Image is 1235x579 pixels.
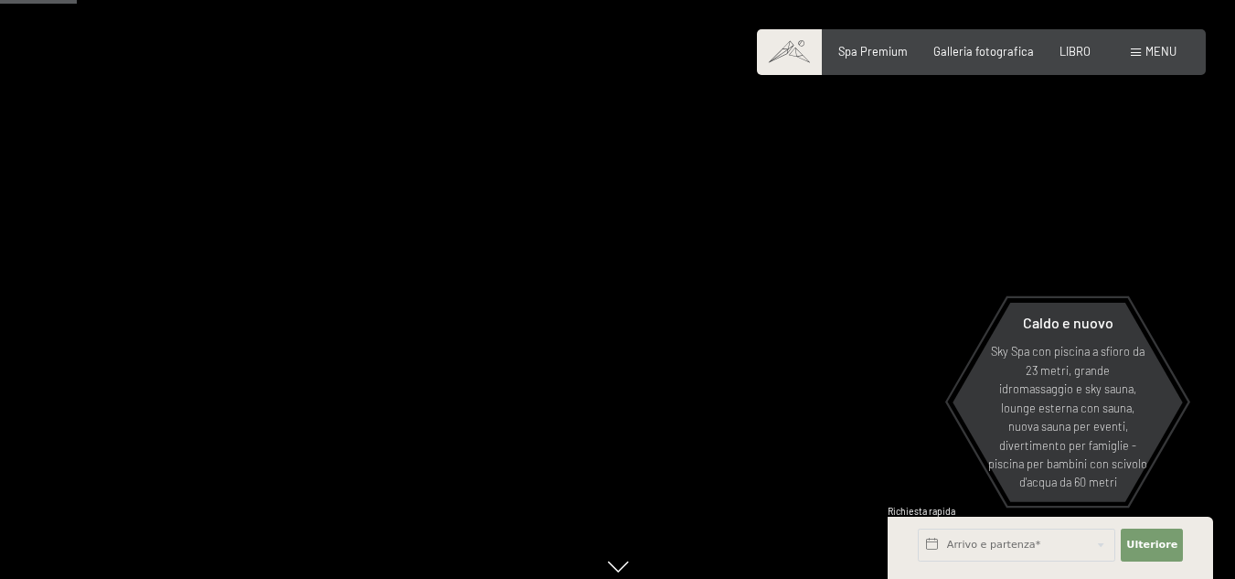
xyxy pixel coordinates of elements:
font: Richiesta rapida [888,506,955,517]
font: Sky Spa con piscina a sfioro da 23 metri, grande idromassaggio e sky sauna, lounge esterna con sa... [988,344,1147,489]
a: Spa Premium [838,44,908,59]
button: Ulteriore [1121,529,1183,562]
a: Caldo e nuovo Sky Spa con piscina a sfioro da 23 metri, grande idromassaggio e sky sauna, lounge ... [952,302,1184,503]
a: Galleria fotografica [933,44,1034,59]
a: LIBRO [1059,44,1091,59]
font: menu [1145,44,1176,59]
font: Caldo e nuovo [1023,314,1113,331]
font: Ulteriore [1126,539,1177,551]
